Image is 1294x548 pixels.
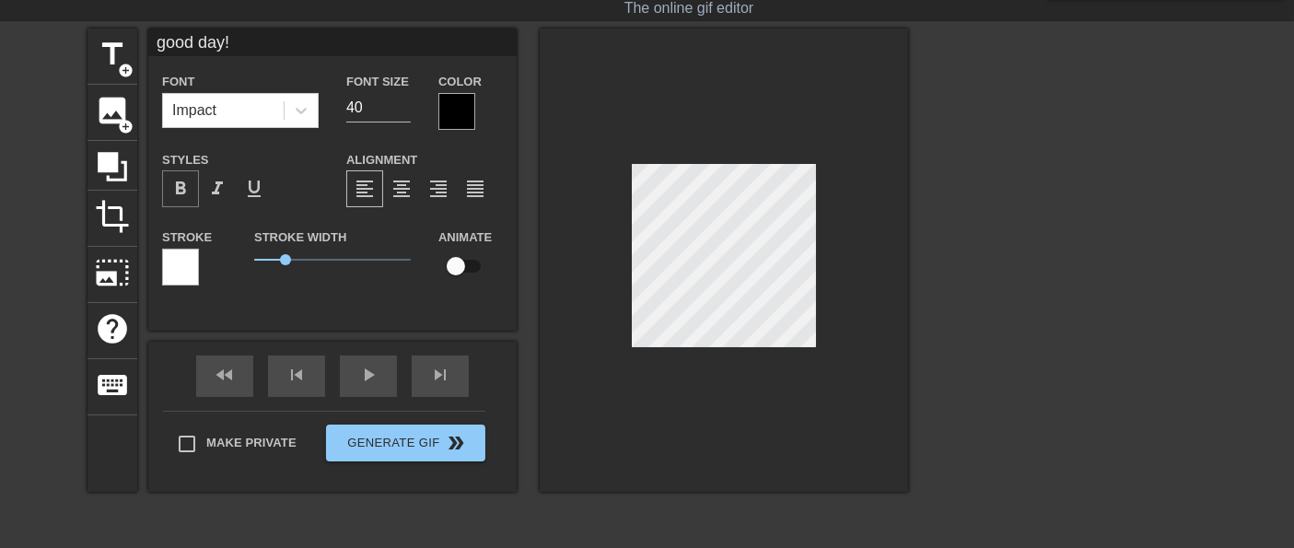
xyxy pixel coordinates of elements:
[95,199,130,234] span: crop
[464,178,486,200] span: format_align_justify
[162,73,194,91] label: Font
[243,178,265,200] span: format_underline
[346,73,409,91] label: Font Size
[162,151,209,169] label: Styles
[95,255,130,290] span: photo_size_select_large
[172,99,216,122] div: Impact
[118,63,134,78] span: add_circle
[95,367,130,402] span: keyboard
[254,228,346,247] label: Stroke Width
[391,178,413,200] span: format_align_center
[346,151,417,169] label: Alignment
[169,178,192,200] span: format_bold
[162,228,212,247] label: Stroke
[214,364,236,386] span: fast_rewind
[446,432,468,454] span: double_arrow
[118,119,134,134] span: add_circle
[438,73,482,91] label: Color
[286,364,308,386] span: skip_previous
[429,364,451,386] span: skip_next
[333,432,478,454] span: Generate Gif
[427,178,449,200] span: format_align_right
[206,434,297,452] span: Make Private
[438,228,492,247] label: Animate
[95,93,130,128] span: image
[206,178,228,200] span: format_italic
[95,37,130,72] span: title
[354,178,376,200] span: format_align_left
[357,364,379,386] span: play_arrow
[326,425,485,461] button: Generate Gif
[95,311,130,346] span: help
